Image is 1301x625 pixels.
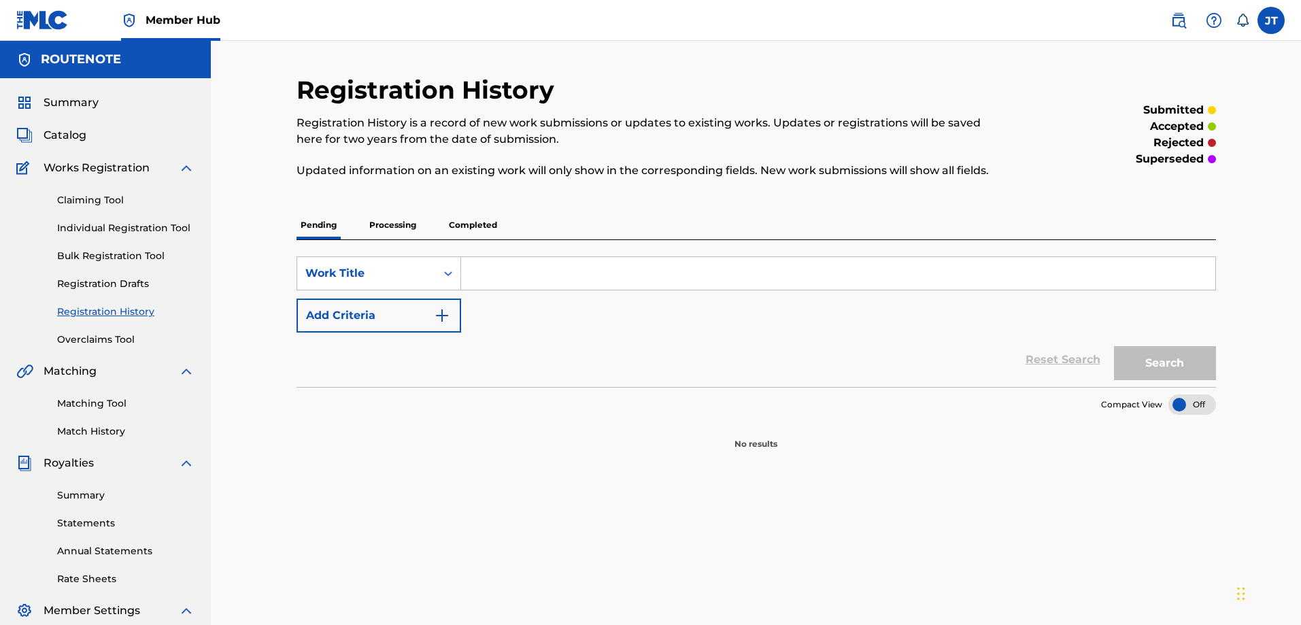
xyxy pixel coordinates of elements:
[297,163,1004,179] p: Updated information on an existing work will only show in the corresponding fields. New work subm...
[57,277,195,291] a: Registration Drafts
[1136,151,1204,167] p: superseded
[16,127,33,143] img: Catalog
[16,52,33,68] img: Accounts
[1237,573,1245,614] div: Drag
[297,211,341,239] p: Pending
[1206,12,1222,29] img: help
[121,12,137,29] img: Top Rightsholder
[44,95,99,111] span: Summary
[1150,118,1204,135] p: accepted
[734,422,777,450] p: No results
[1101,399,1162,411] span: Compact View
[16,127,86,143] a: CatalogCatalog
[57,249,195,263] a: Bulk Registration Tool
[1236,14,1249,27] div: Notifications
[445,211,501,239] p: Completed
[1143,102,1204,118] p: submitted
[297,256,1216,387] form: Search Form
[297,299,461,333] button: Add Criteria
[57,305,195,319] a: Registration History
[1165,7,1192,34] a: Public Search
[178,455,195,471] img: expand
[1170,12,1187,29] img: search
[57,396,195,411] a: Matching Tool
[57,544,195,558] a: Annual Statements
[57,193,195,207] a: Claiming Tool
[16,95,33,111] img: Summary
[365,211,420,239] p: Processing
[57,516,195,530] a: Statements
[57,572,195,586] a: Rate Sheets
[1257,7,1285,34] div: User Menu
[44,455,94,471] span: Royalties
[146,12,220,28] span: Member Hub
[297,115,1004,148] p: Registration History is a record of new work submissions or updates to existing works. Updates or...
[16,455,33,471] img: Royalties
[57,488,195,503] a: Summary
[305,265,428,282] div: Work Title
[16,10,69,30] img: MLC Logo
[434,307,450,324] img: 9d2ae6d4665cec9f34b9.svg
[16,603,33,619] img: Member Settings
[16,363,33,379] img: Matching
[1233,560,1301,625] iframe: Chat Widget
[178,160,195,176] img: expand
[44,127,86,143] span: Catalog
[178,363,195,379] img: expand
[1200,7,1228,34] div: Help
[57,424,195,439] a: Match History
[178,603,195,619] img: expand
[44,603,140,619] span: Member Settings
[41,52,121,67] h5: ROUTENOTE
[44,160,150,176] span: Works Registration
[1153,135,1204,151] p: rejected
[44,363,97,379] span: Matching
[57,221,195,235] a: Individual Registration Tool
[16,95,99,111] a: SummarySummary
[297,75,561,105] h2: Registration History
[57,333,195,347] a: Overclaims Tool
[16,160,34,176] img: Works Registration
